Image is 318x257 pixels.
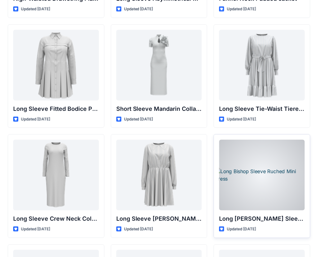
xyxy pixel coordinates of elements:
[227,226,256,233] p: Updated [DATE]
[13,30,99,101] a: Long Sleeve Fitted Bodice Pleated Mini Shirt Dress
[116,104,202,113] p: Short Sleeve Mandarin Collar Sheath Dress with Floral Appliqué
[227,116,256,123] p: Updated [DATE]
[13,214,99,223] p: Long Sleeve Crew Neck Column Dress
[116,30,202,101] a: Short Sleeve Mandarin Collar Sheath Dress with Floral Appliqué
[21,6,50,13] p: Updated [DATE]
[124,116,153,123] p: Updated [DATE]
[13,104,99,113] p: Long Sleeve Fitted Bodice Pleated Mini Shirt Dress
[124,6,153,13] p: Updated [DATE]
[219,140,305,210] a: Long Bishop Sleeve Ruched Mini Dress
[13,140,99,210] a: Long Sleeve Crew Neck Column Dress
[21,116,50,123] p: Updated [DATE]
[227,6,256,13] p: Updated [DATE]
[116,214,202,223] p: Long Sleeve [PERSON_NAME] Collar Gathered Waist Dress
[219,214,305,223] p: Long [PERSON_NAME] Sleeve Ruched Mini Dress
[124,226,153,233] p: Updated [DATE]
[219,104,305,113] p: Long Sleeve Tie-Waist Tiered Hem Midi Dress
[21,226,50,233] p: Updated [DATE]
[219,30,305,101] a: Long Sleeve Tie-Waist Tiered Hem Midi Dress
[116,140,202,210] a: Long Sleeve Peter Pan Collar Gathered Waist Dress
